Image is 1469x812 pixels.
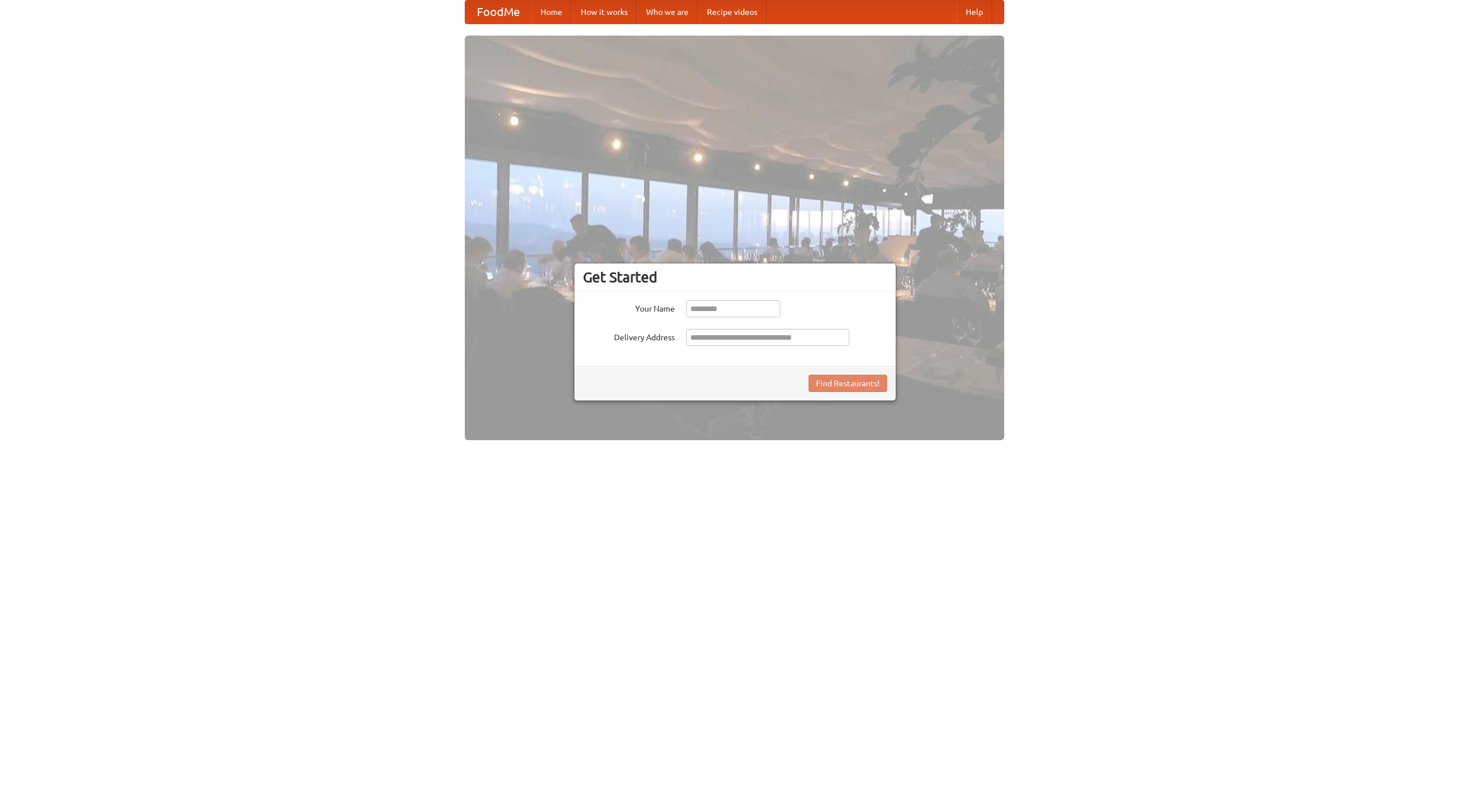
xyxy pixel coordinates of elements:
a: Help [957,1,992,24]
label: Your Name [583,300,675,314]
a: FoodMe [465,1,531,24]
label: Delivery Address [583,329,675,343]
h3: Get Started [583,269,887,286]
a: How it works [572,1,637,24]
a: Home [531,1,572,24]
button: Find Restaurants! [809,375,887,392]
a: Who we are [637,1,698,24]
a: Recipe videos [698,1,767,24]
